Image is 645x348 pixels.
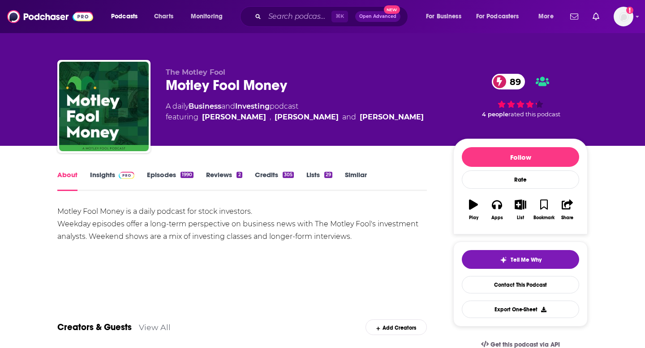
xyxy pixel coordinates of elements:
[614,7,633,26] span: Logged in as kbastian
[384,5,400,14] span: New
[324,172,332,178] div: 29
[359,14,396,19] span: Open Advanced
[462,147,579,167] button: Follow
[235,102,270,110] a: Investing
[166,101,424,123] div: A daily podcast
[206,170,242,191] a: Reviews2
[469,215,478,221] div: Play
[462,194,485,226] button: Play
[236,172,242,178] div: 2
[626,7,633,14] svg: Add a profile image
[57,170,77,191] a: About
[139,323,171,332] a: View All
[148,9,179,24] a: Charts
[111,10,138,23] span: Podcasts
[567,9,582,24] a: Show notifications dropdown
[462,170,579,189] div: Rate
[154,10,173,23] span: Charts
[365,319,427,335] div: Add Creators
[191,10,223,23] span: Monitoring
[57,205,427,243] div: Motley Fool Money is a daily podcast for stock investors. Weekday episodes offer a long-term pers...
[614,7,633,26] img: User Profile
[453,68,588,123] div: 89 4 peoplerated this podcast
[491,215,503,221] div: Apps
[255,170,294,191] a: Credits305
[538,10,554,23] span: More
[185,9,234,24] button: open menu
[7,8,93,25] img: Podchaser - Follow, Share and Rate Podcasts
[511,256,542,263] span: Tell Me Why
[462,301,579,318] button: Export One-Sheet
[306,170,332,191] a: Lists29
[166,68,225,76] span: The Motley Fool
[476,10,519,23] span: For Podcasters
[462,276,579,293] a: Contact This Podcast
[345,170,367,191] a: Similar
[270,112,271,123] span: ,
[59,62,149,151] img: Motley Fool Money
[249,6,417,27] div: Search podcasts, credits, & more...
[119,172,134,179] img: Podchaser Pro
[57,322,132,333] a: Creators & Guests
[426,10,461,23] span: For Business
[532,9,565,24] button: open menu
[508,111,560,118] span: rated this podcast
[462,250,579,269] button: tell me why sparkleTell Me Why
[482,111,508,118] span: 4 people
[501,74,525,89] span: 89
[589,9,603,24] a: Show notifications dropdown
[283,172,294,178] div: 305
[355,11,400,22] button: Open AdvancedNew
[147,170,193,191] a: Episodes1990
[420,9,473,24] button: open menu
[517,215,524,221] div: List
[202,112,266,123] a: Deidre Woollard
[556,194,579,226] button: Share
[614,7,633,26] button: Show profile menu
[221,102,235,110] span: and
[492,74,525,89] a: 89
[470,9,532,24] button: open menu
[360,112,424,123] a: Mary Long
[265,9,331,24] input: Search podcasts, credits, & more...
[90,170,134,191] a: InsightsPodchaser Pro
[533,215,555,221] div: Bookmark
[509,194,532,226] button: List
[166,112,424,123] span: featuring
[331,11,348,22] span: ⌘ K
[181,172,193,178] div: 1990
[561,215,573,221] div: Share
[189,102,221,110] a: Business
[275,112,339,123] a: Ricky Mulvey
[500,256,507,263] img: tell me why sparkle
[532,194,555,226] button: Bookmark
[105,9,149,24] button: open menu
[485,194,508,226] button: Apps
[342,112,356,123] span: and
